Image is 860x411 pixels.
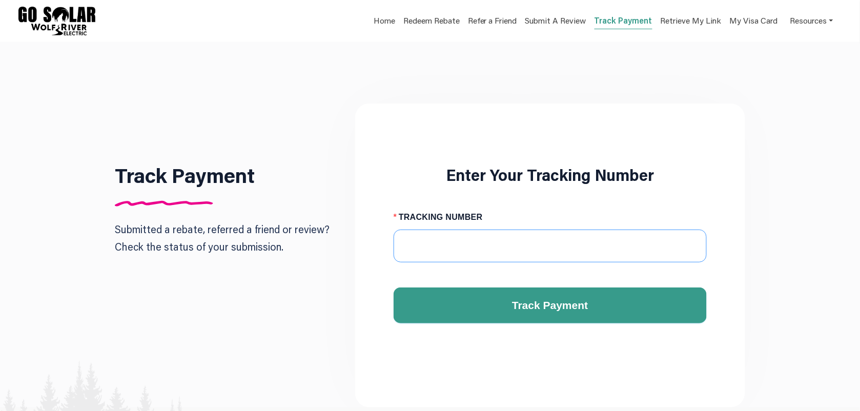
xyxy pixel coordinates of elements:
h1: Track Payment [115,165,255,186]
button: Track Payment [394,287,707,323]
a: Refer a Friend [468,15,517,30]
h2: Enter Your Tracking Number [394,167,707,183]
p: Submitted a rebate, referred a friend or review? Check the status of your submission. [115,220,330,255]
a: My Visa Card [730,10,778,31]
span: Track Payment [512,297,588,314]
a: Resources [790,10,833,31]
span: TRACKING NUMBER [399,209,483,225]
a: Redeem Rebate [403,15,460,30]
a: Home [374,15,395,30]
a: Track Payment [595,15,652,29]
a: Retrieve My Link [661,15,722,30]
a: Submit A Review [525,15,586,30]
img: Program logo [18,7,95,35]
img: Divider [115,200,213,207]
